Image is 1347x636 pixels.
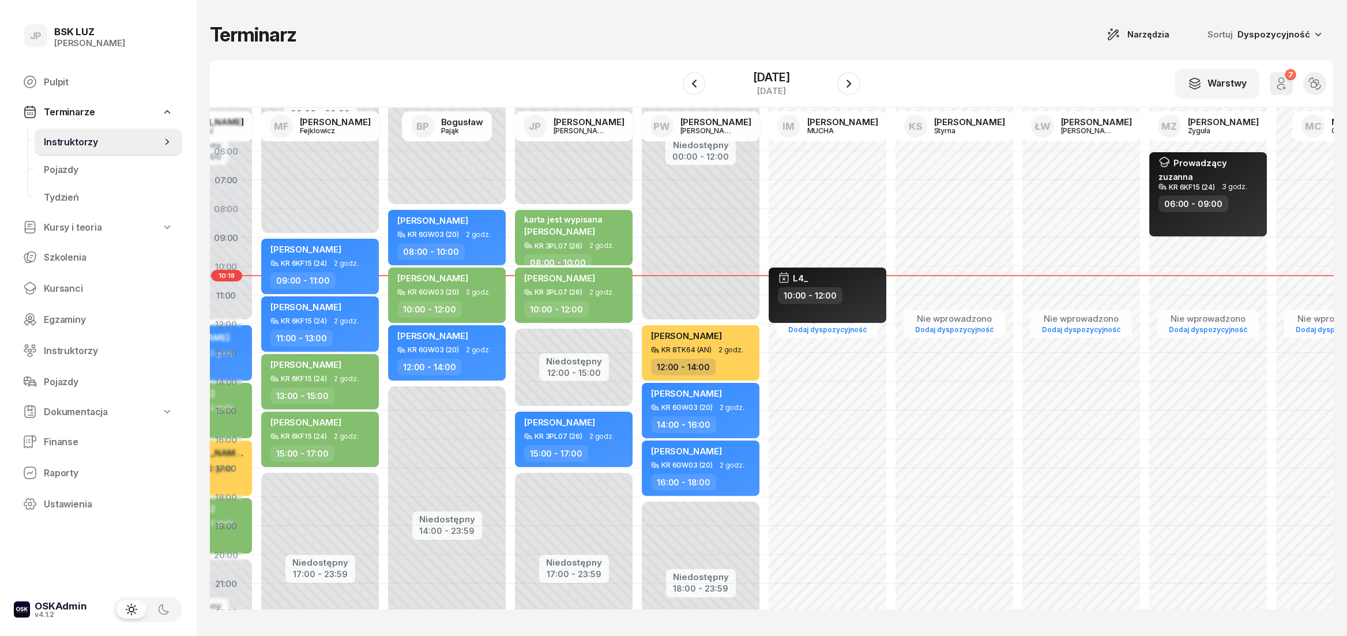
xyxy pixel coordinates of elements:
span: 2 godz. [334,432,359,441]
a: Dokumentacja [14,399,182,424]
div: 12:00 - 15:00 [546,366,602,378]
div: Warstwy [1188,77,1247,91]
div: [PERSON_NAME] [680,127,736,134]
span: [PERSON_NAME] [270,359,341,370]
span: Instruktorzy [44,137,161,148]
div: [PERSON_NAME] [807,118,878,126]
span: Prowadzący [1173,159,1226,167]
span: 3 godz. [1222,183,1247,191]
span: 2 godz. [720,461,744,469]
div: 17:00 - 23:59 [546,567,602,579]
span: JP [529,122,541,131]
div: 17:00 - 23:59 [292,567,348,579]
span: Egzaminy [44,314,173,325]
div: Pająk [441,127,483,134]
span: [PERSON_NAME] [651,446,722,457]
a: PW[PERSON_NAME][PERSON_NAME] [641,111,761,141]
div: 15:00 - 17:00 [270,445,334,462]
div: 13:00 [210,338,242,367]
div: BSK LUZ [54,27,125,37]
div: 10:00 - 12:00 [397,301,462,318]
span: Instruktorzy [44,345,173,356]
div: karta jest wypisana [524,214,603,224]
div: 20:00 [210,540,242,569]
span: 2 godz. [718,346,743,354]
a: IM[PERSON_NAME]MUCHA [768,111,887,141]
button: Niedostępny18:00 - 23:59 [673,570,729,596]
span: 2 godz. [334,375,359,383]
a: Kursy i teoria [14,214,182,240]
span: Kursanci [44,283,173,294]
span: [PERSON_NAME] [270,302,341,313]
button: Niedostępny12:00 - 15:00 [546,355,602,380]
div: 08:00 - 10:00 [397,243,465,260]
div: 09:00 - 11:00 [270,272,336,289]
div: Niedostępny [546,357,602,366]
div: 14:00 - 16:00 [651,416,716,433]
div: Styrna [934,127,989,134]
div: 16:00 - 18:00 [651,474,716,491]
button: Nie wprowadzonoDodaj dyspozycyjność [910,311,998,337]
a: Dodaj dyspozycyjność [1037,323,1125,336]
div: v4.1.2 [35,611,87,618]
div: Zyguła [1188,127,1243,134]
span: L4_ [793,274,808,283]
div: [DATE] [753,71,790,83]
div: KR 6KF15 (24) [281,317,327,325]
span: MZ [1161,122,1177,131]
span: Pojazdy [44,164,173,175]
div: [PERSON_NAME] [1061,118,1132,126]
div: 09:00 [210,223,242,252]
button: 7 [1270,72,1293,95]
button: Nie wprowadzonoDodaj dyspozycyjność [1037,311,1125,337]
span: ŁW [1034,122,1051,131]
span: [PERSON_NAME] [524,273,595,284]
span: [PERSON_NAME] [651,388,722,399]
button: Niedostępny17:00 - 23:59 [292,556,348,581]
span: PW [653,122,670,131]
h1: Terminarz [210,24,296,45]
a: Raporty [14,459,182,487]
div: 07:00 [210,165,242,194]
div: KR 3PL07 (26) [535,432,582,440]
div: 11:00 [210,281,242,310]
a: Pojazdy [14,368,182,396]
span: IM [782,122,795,131]
div: KR 6KF15 (24) [281,432,327,440]
div: KR 6GW03 (20) [661,404,713,411]
div: Niedostępny [673,573,729,581]
span: MC [1305,122,1322,131]
span: Pojazdy [44,377,173,387]
div: 12:00 [210,310,242,338]
span: Dokumentacja [44,407,108,417]
span: Terminarze [44,107,95,118]
span: 2 godz. [720,404,744,412]
span: Szkolenia [44,252,173,263]
span: Sortuj [1207,29,1235,40]
span: Raporty [44,468,173,479]
a: Pojazdy [35,156,182,183]
div: 15:00 [210,396,242,425]
div: [PERSON_NAME] [934,118,1005,126]
a: BPBogusławPająk [402,111,492,141]
div: [PERSON_NAME] [1061,127,1116,134]
div: 10:00 - 12:00 [524,301,589,318]
div: 14:00 - 23:59 [419,524,475,536]
div: 11:00 - 13:00 [270,330,333,347]
div: 16:00 [210,425,242,454]
img: logo-xs-dark@2x.png [14,601,30,618]
span: KS [909,122,922,131]
span: [PERSON_NAME] [397,273,468,284]
span: 2 godz. [334,259,359,268]
span: Finanse [44,436,173,447]
div: 06:00 [210,137,242,165]
span: [PERSON_NAME] [651,330,722,341]
span: [PERSON_NAME] [397,330,468,341]
a: MZ[PERSON_NAME]Zyguła [1149,111,1268,141]
div: 15:00 - 17:00 [524,445,588,462]
span: Kursy i teoria [44,222,102,233]
div: 22:00 [210,598,242,627]
div: MUCHA [807,127,863,134]
div: [PERSON_NAME] [680,118,751,126]
div: [PERSON_NAME] [554,127,609,134]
